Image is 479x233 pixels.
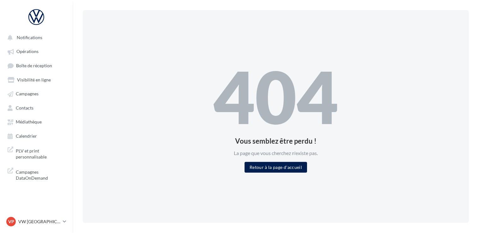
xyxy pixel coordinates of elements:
[16,133,37,139] span: Calendrier
[4,130,69,141] a: Calendrier
[245,162,307,172] button: Retour à la page d'accueil
[16,63,52,68] span: Boîte de réception
[16,91,38,97] span: Campagnes
[213,61,338,133] div: 404
[17,77,51,82] span: Visibilité en ligne
[18,218,60,225] p: VW [GEOGRAPHIC_DATA] 13
[17,35,42,40] span: Notifications
[213,137,338,144] div: Vous semblez être perdu !
[16,105,33,111] span: Contacts
[213,149,338,157] div: La page que vous cherchez n'existe pas.
[4,144,69,163] a: PLV et print personnalisable
[4,116,69,127] a: Médiathèque
[4,102,69,113] a: Contacts
[16,146,65,160] span: PLV et print personnalisable
[4,32,66,43] button: Notifications
[16,49,38,54] span: Opérations
[4,165,69,184] a: Campagnes DataOnDemand
[16,119,42,125] span: Médiathèque
[4,45,69,57] a: Opérations
[4,74,69,85] a: Visibilité en ligne
[5,216,68,228] a: VP VW [GEOGRAPHIC_DATA] 13
[4,88,69,99] a: Campagnes
[8,218,14,225] span: VP
[4,60,69,71] a: Boîte de réception
[16,168,65,181] span: Campagnes DataOnDemand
